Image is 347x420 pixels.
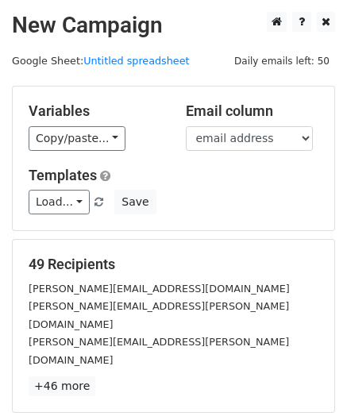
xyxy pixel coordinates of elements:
[29,300,289,330] small: [PERSON_NAME][EMAIL_ADDRESS][PERSON_NAME][DOMAIN_NAME]
[29,256,318,273] h5: 49 Recipients
[29,167,97,183] a: Templates
[29,102,162,120] h5: Variables
[114,190,156,214] button: Save
[29,336,289,366] small: [PERSON_NAME][EMAIL_ADDRESS][PERSON_NAME][DOMAIN_NAME]
[29,126,125,151] a: Copy/paste...
[12,12,335,39] h2: New Campaign
[12,55,190,67] small: Google Sheet:
[29,376,95,396] a: +46 more
[229,52,335,70] span: Daily emails left: 50
[29,190,90,214] a: Load...
[268,344,347,420] iframe: Chat Widget
[83,55,189,67] a: Untitled spreadsheet
[229,55,335,67] a: Daily emails left: 50
[29,283,290,295] small: [PERSON_NAME][EMAIL_ADDRESS][DOMAIN_NAME]
[186,102,319,120] h5: Email column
